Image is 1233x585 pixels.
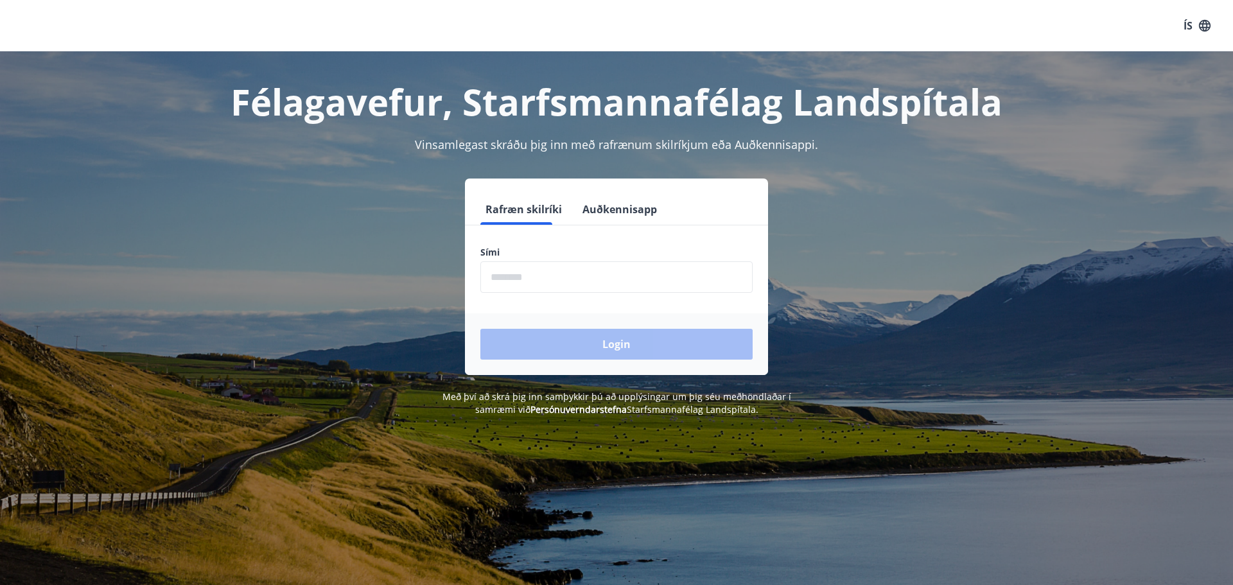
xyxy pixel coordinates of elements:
button: ÍS [1176,14,1218,37]
a: Persónuverndarstefna [530,403,627,415]
button: Rafræn skilríki [480,194,567,225]
label: Sími [480,246,753,259]
h1: Félagavefur, Starfsmannafélag Landspítala [170,77,1063,126]
span: Vinsamlegast skráðu þig inn með rafrænum skilríkjum eða Auðkennisappi. [415,137,818,152]
span: Með því að skrá þig inn samþykkir þú að upplýsingar um þig séu meðhöndlaðar í samræmi við Starfsm... [442,390,791,415]
button: Auðkennisapp [577,194,662,225]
